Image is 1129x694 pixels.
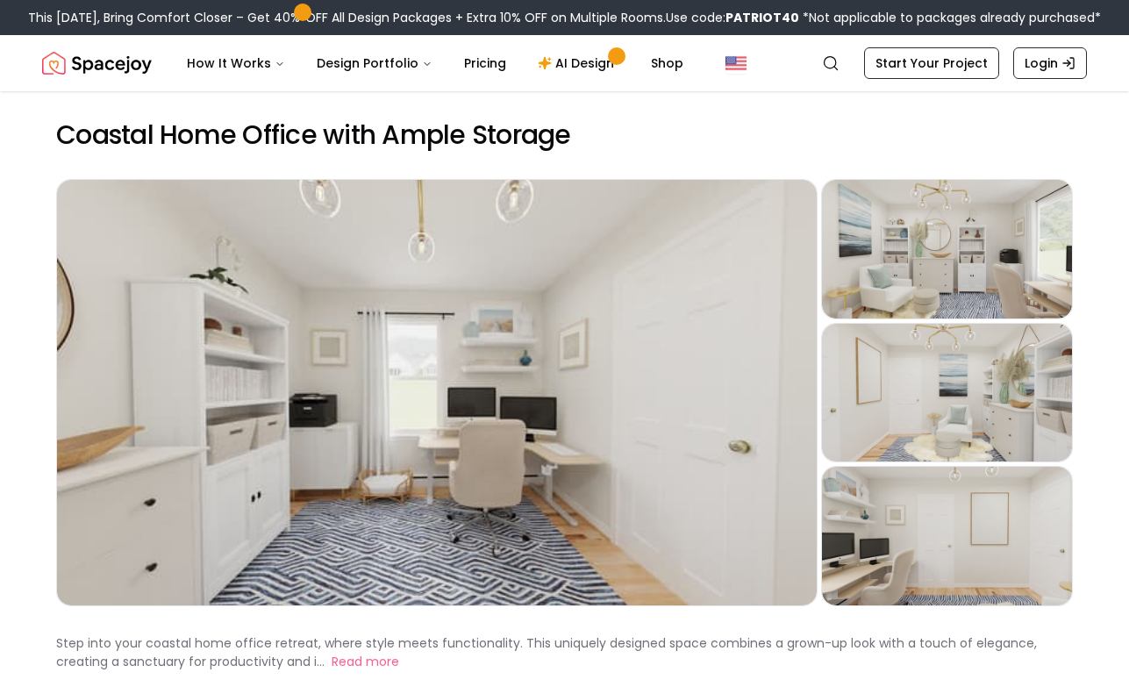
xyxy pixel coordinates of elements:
[42,46,152,81] a: Spacejoy
[332,653,399,671] button: Read more
[28,9,1101,26] div: This [DATE], Bring Comfort Closer – Get 40% OFF All Design Packages + Extra 10% OFF on Multiple R...
[725,9,799,26] b: PATRIOT40
[42,35,1087,91] nav: Global
[173,46,299,81] button: How It Works
[1013,47,1087,79] a: Login
[799,9,1101,26] span: *Not applicable to packages already purchased*
[303,46,447,81] button: Design Portfolio
[56,119,1073,151] h2: Coastal Home Office with Ample Storage
[450,46,520,81] a: Pricing
[173,46,697,81] nav: Main
[637,46,697,81] a: Shop
[524,46,633,81] a: AI Design
[864,47,999,79] a: Start Your Project
[725,53,747,74] img: United States
[56,634,1037,670] p: Step into your coastal home office retreat, where style meets functionality. This uniquely design...
[666,9,799,26] span: Use code:
[42,46,152,81] img: Spacejoy Logo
